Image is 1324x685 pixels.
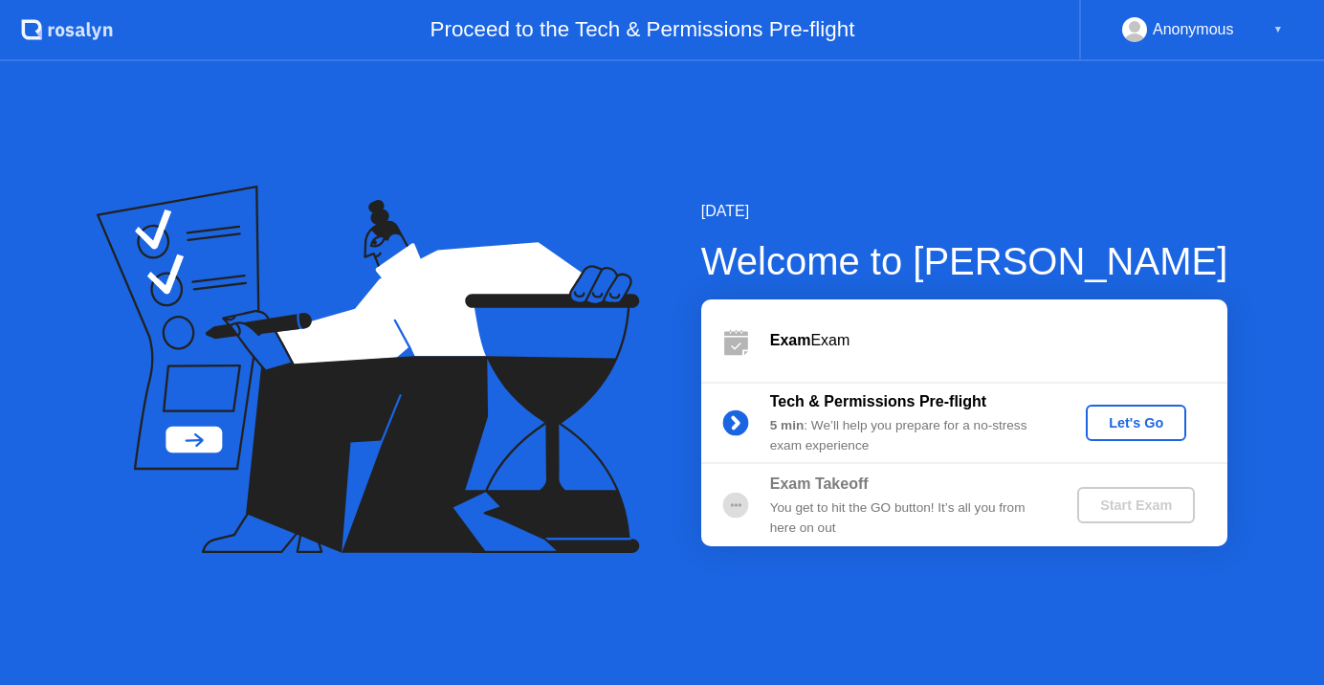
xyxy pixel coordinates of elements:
div: Exam [770,329,1227,352]
div: [DATE] [701,200,1228,223]
div: Let's Go [1093,415,1179,431]
b: Exam [770,332,811,348]
div: Anonymous [1153,17,1234,42]
b: Exam Takeoff [770,475,869,492]
b: Tech & Permissions Pre-flight [770,393,986,409]
div: ▼ [1273,17,1283,42]
div: You get to hit the GO button! It’s all you from here on out [770,498,1046,538]
button: Let's Go [1086,405,1186,441]
div: Start Exam [1085,497,1187,513]
button: Start Exam [1077,487,1195,523]
b: 5 min [770,418,805,432]
div: : We’ll help you prepare for a no-stress exam experience [770,416,1046,455]
div: Welcome to [PERSON_NAME] [701,232,1228,290]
